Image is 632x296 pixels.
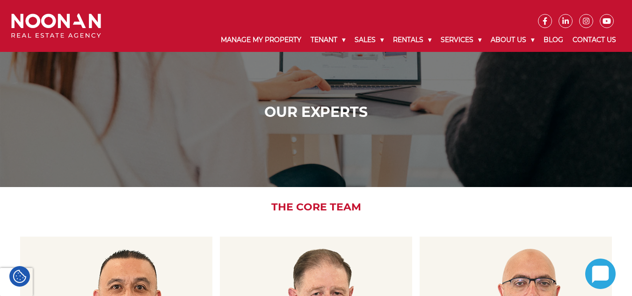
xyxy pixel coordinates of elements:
a: Contact Us [568,28,621,52]
a: Services [436,28,486,52]
a: About Us [486,28,539,52]
img: Noonan Real Estate Agency [11,14,101,38]
div: Cookie Settings [9,266,30,287]
a: Tenant [306,28,350,52]
a: Blog [539,28,568,52]
h1: Our Experts [14,104,618,121]
a: Rentals [388,28,436,52]
h2: The Core Team [14,201,618,213]
a: Sales [350,28,388,52]
a: Manage My Property [216,28,306,52]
